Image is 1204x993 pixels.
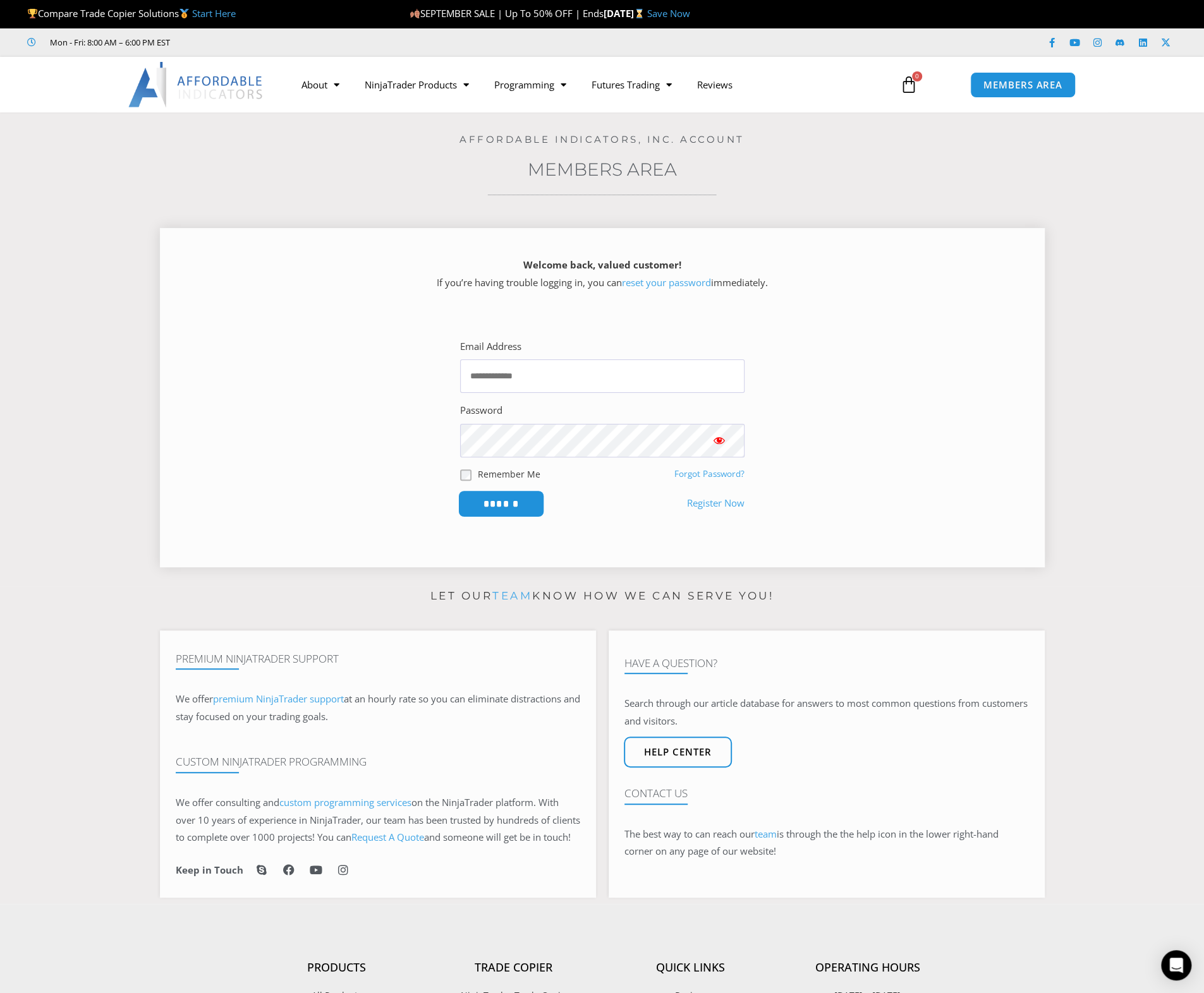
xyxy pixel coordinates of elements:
nav: Menu [289,70,885,99]
p: Let our know how we can serve you! [160,586,1045,606]
span: Compare Trade Copier Solutions [27,7,236,20]
h4: Operating Hours [779,961,956,975]
strong: [DATE] [604,7,647,20]
a: team [755,827,777,840]
a: Reviews [684,70,745,99]
span: at an hourly rate so you can eliminate distractions and stay focused on your trading goals. [176,692,580,723]
a: premium NinjaTrader support [213,692,344,705]
a: Affordable Indicators, Inc. Account [459,133,745,145]
span: 0 [912,71,922,81]
p: The best way to can reach our is through the the help icon in the lower right-hand corner on any ... [624,826,1029,861]
a: Request A Quote [351,831,424,843]
a: Programming [482,70,579,99]
button: Show password [694,424,745,457]
a: Forgot Password? [674,468,745,479]
a: reset your password [622,276,711,289]
a: Register Now [687,495,745,512]
span: We offer consulting and [176,796,411,809]
a: About [289,70,352,99]
a: NinjaTrader Products [352,70,482,99]
span: Help center [644,747,712,757]
a: Members Area [528,159,677,180]
div: Open Intercom Messenger [1161,950,1191,980]
img: 🥇 [179,9,189,18]
a: Help center [624,737,732,767]
img: 🏆 [28,9,37,18]
a: 0 [881,66,937,103]
h6: Keep in Touch [176,864,243,876]
span: on the NinjaTrader platform. With over 10 years of experience in NinjaTrader, our team has been t... [176,796,580,844]
span: Mon - Fri: 8:00 AM – 6:00 PM EST [47,35,170,50]
iframe: Customer reviews powered by Trustpilot [188,36,377,49]
strong: Welcome back, valued customer! [523,258,681,271]
label: Remember Me [478,467,540,481]
h4: Trade Copier [425,961,602,975]
h4: Have A Question? [624,657,1029,670]
h4: Contact Us [624,787,1029,800]
a: team [492,589,532,602]
a: Start Here [192,7,236,20]
img: LogoAI | Affordable Indicators – NinjaTrader [128,62,264,107]
img: 🍂 [410,9,420,18]
h4: Premium NinjaTrader Support [176,653,580,665]
img: ⌛ [635,9,644,18]
span: SEPTEMBER SALE | Up To 50% OFF | Ends [410,7,604,20]
h4: Quick Links [602,961,779,975]
h4: Products [248,961,425,975]
span: MEMBERS AREA [983,80,1062,90]
a: Futures Trading [579,70,684,99]
label: Email Address [460,338,521,356]
p: Search through our article database for answers to most common questions from customers and visit... [624,695,1029,730]
a: custom programming services [279,796,411,809]
h4: Custom NinjaTrader Programming [176,755,580,768]
a: MEMBERS AREA [970,72,1076,98]
label: Password [460,402,502,419]
a: Save Now [647,7,690,20]
span: We offer [176,692,213,705]
p: If you’re having trouble logging in, you can immediately. [182,256,1023,292]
